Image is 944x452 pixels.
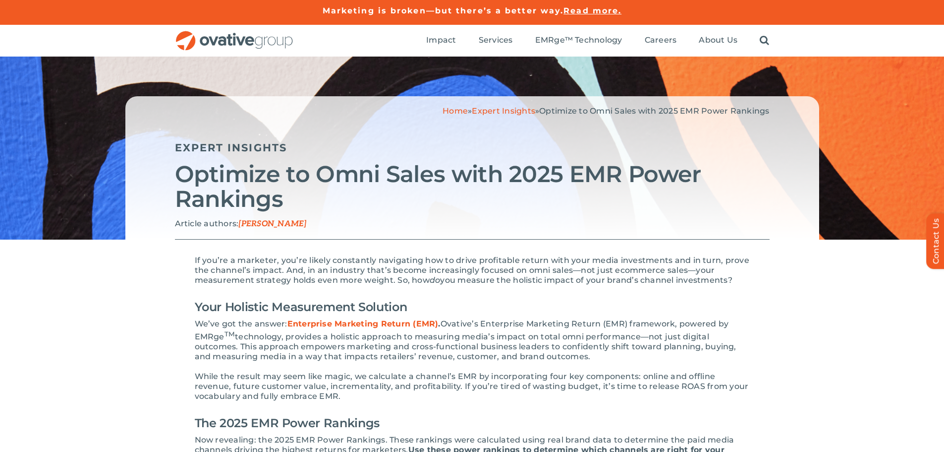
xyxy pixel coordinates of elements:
[323,6,564,15] a: Marketing is broken—but there’s a better way.
[175,219,770,229] p: Article authors:
[238,219,306,229] span: [PERSON_NAME]
[195,372,750,401] p: While the result may seem like magic, we calculate a channel’s EMR by incorporating four key comp...
[287,319,439,328] a: Enterprise Marketing Return (EMR)
[645,35,677,45] span: Careers
[699,35,737,46] a: About Us
[195,319,750,362] p: We’ve got the answer: Ovative’s Enterprise Marketing Return (EMR) framework, powered by EMRge tec...
[287,319,441,328] strong: .
[430,275,440,285] em: do
[175,162,770,211] h2: Optimize to Omni Sales with 2025 EMR Power Rankings
[563,6,621,15] a: Read more.
[195,295,750,319] h2: Your Holistic Measurement Solution
[426,35,456,46] a: Impact
[535,35,622,45] span: EMRge™ Technology
[472,106,535,116] a: Expert Insights
[535,35,622,46] a: EMRge™ Technology
[224,330,235,338] sup: TM
[699,35,737,45] span: About Us
[443,106,769,116] span: » »
[479,35,513,46] a: Services
[760,35,769,46] a: Search
[426,25,769,57] nav: Menu
[195,256,750,285] p: If you’re a marketer, you’re likely constantly navigating how to drive profitable return with you...
[479,35,513,45] span: Services
[175,141,287,154] a: Expert Insights
[195,411,750,435] h2: The 2025 EMR Power Rankings
[175,30,294,39] a: OG_Full_horizontal_RGB
[426,35,456,45] span: Impact
[645,35,677,46] a: Careers
[539,106,769,116] span: Optimize to Omni Sales with 2025 EMR Power Rankings
[443,106,468,116] a: Home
